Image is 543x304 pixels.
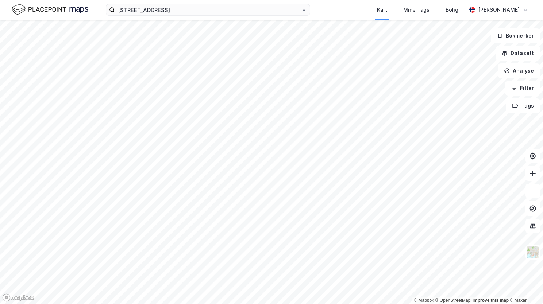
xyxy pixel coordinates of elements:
div: Mine Tags [403,5,430,14]
input: Søk på adresse, matrikkel, gårdeiere, leietakere eller personer [115,4,301,15]
div: Kart [377,5,387,14]
button: Analyse [498,63,540,78]
button: Bokmerker [491,28,540,43]
button: Filter [505,81,540,96]
button: Tags [506,98,540,113]
div: Bolig [446,5,458,14]
a: OpenStreetMap [435,298,471,303]
img: Z [526,245,540,259]
button: Datasett [496,46,540,61]
a: Mapbox [414,298,434,303]
a: Mapbox homepage [2,293,34,302]
img: logo.f888ab2527a4732fd821a326f86c7f29.svg [12,3,88,16]
div: [PERSON_NAME] [478,5,520,14]
iframe: Chat Widget [507,269,543,304]
a: Improve this map [473,298,509,303]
